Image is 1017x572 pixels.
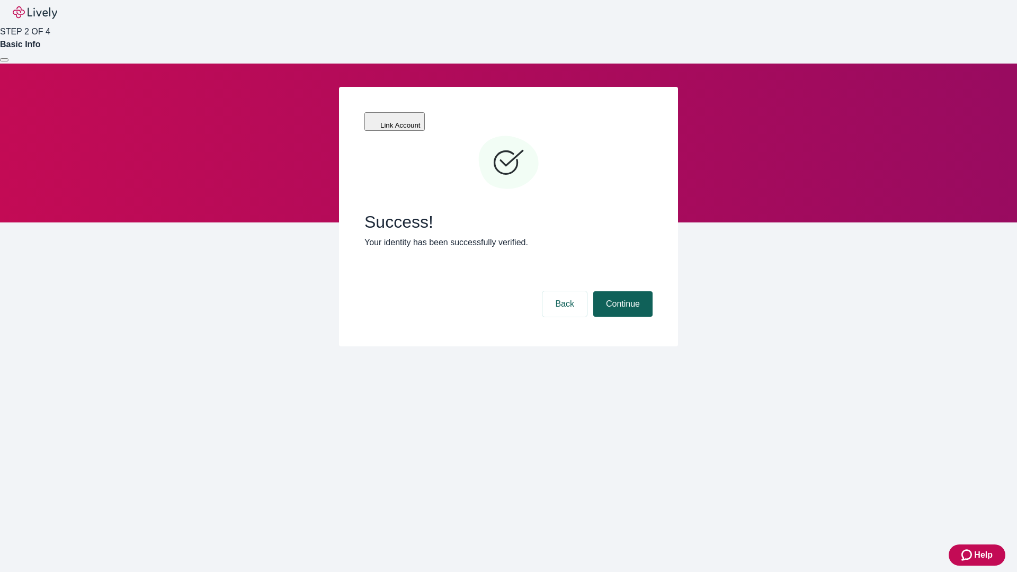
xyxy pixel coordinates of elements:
span: Help [974,549,993,561]
svg: Checkmark icon [477,131,540,195]
p: Your identity has been successfully verified. [364,236,653,249]
svg: Zendesk support icon [961,549,974,561]
button: Zendesk support iconHelp [949,544,1005,566]
img: Lively [13,6,57,19]
span: Success! [364,212,653,232]
button: Back [542,291,587,317]
button: Continue [593,291,653,317]
button: Link Account [364,112,425,131]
